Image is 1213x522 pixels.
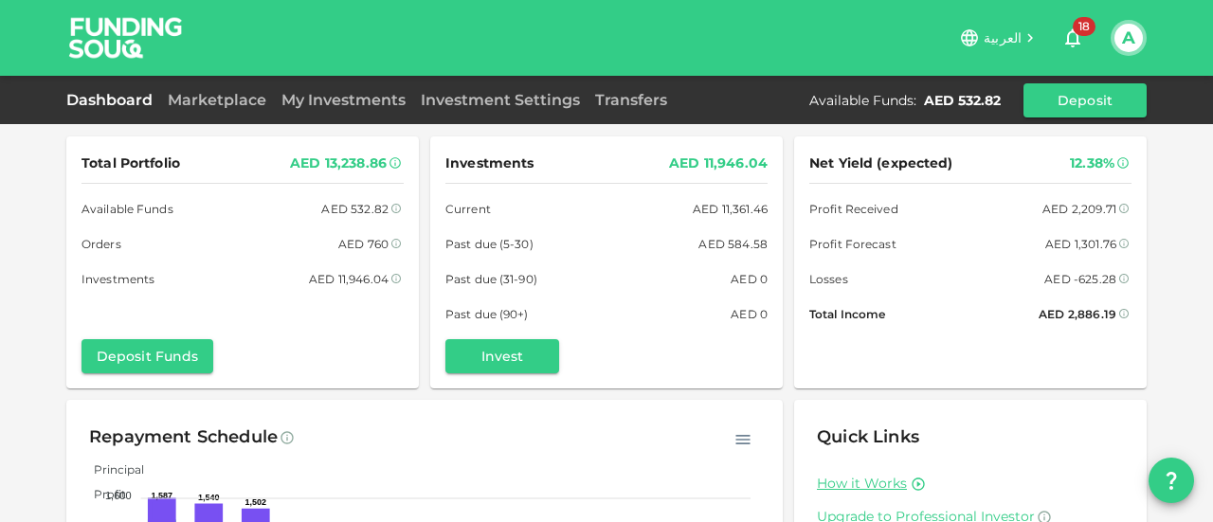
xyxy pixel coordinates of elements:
[81,339,213,373] button: Deposit Funds
[1149,458,1194,503] button: question
[445,269,537,289] span: Past due (31-90)
[809,199,898,219] span: Profit Received
[924,91,1001,110] div: AED 532.82
[445,199,491,219] span: Current
[160,91,274,109] a: Marketplace
[669,152,768,175] div: AED 11,946.04
[338,234,389,254] div: AED 760
[731,304,768,324] div: AED 0
[274,91,413,109] a: My Investments
[1070,152,1114,175] div: 12.38%
[731,269,768,289] div: AED 0
[809,91,916,110] div: Available Funds :
[80,462,144,477] span: Principal
[309,269,389,289] div: AED 11,946.04
[89,423,278,453] div: Repayment Schedule
[81,234,121,254] span: Orders
[413,91,588,109] a: Investment Settings
[445,339,559,373] button: Invest
[1054,19,1092,57] button: 18
[1039,304,1116,324] div: AED 2,886.19
[1045,234,1116,254] div: AED 1,301.76
[817,475,907,493] a: How it Works
[1044,269,1116,289] div: AED -625.28
[984,29,1022,46] span: العربية
[80,487,126,501] span: Profit
[105,490,132,501] tspan: 1,600
[445,304,529,324] span: Past due (90+)
[1073,17,1095,36] span: 18
[81,269,154,289] span: Investments
[588,91,675,109] a: Transfers
[1042,199,1116,219] div: AED 2,209.71
[1023,83,1147,117] button: Deposit
[809,304,885,324] span: Total Income
[809,152,953,175] span: Net Yield (expected)
[693,199,768,219] div: AED 11,361.46
[81,152,180,175] span: Total Portfolio
[290,152,387,175] div: AED 13,238.86
[445,152,534,175] span: Investments
[66,91,160,109] a: Dashboard
[81,199,173,219] span: Available Funds
[809,234,896,254] span: Profit Forecast
[1114,24,1143,52] button: A
[321,199,389,219] div: AED 532.82
[817,426,919,447] span: Quick Links
[698,234,768,254] div: AED 584.58
[809,269,848,289] span: Losses
[445,234,534,254] span: Past due (5-30)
